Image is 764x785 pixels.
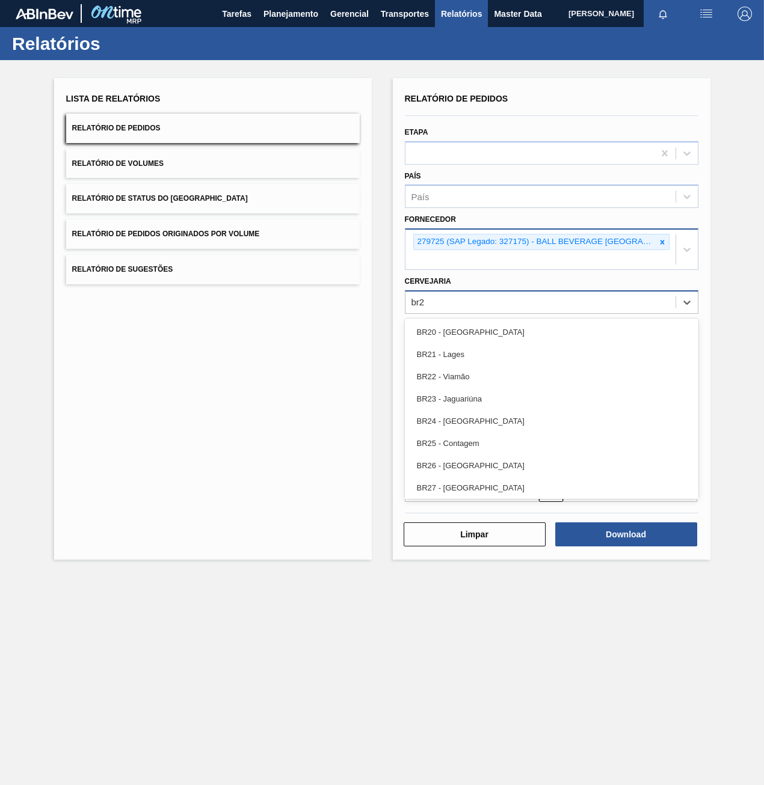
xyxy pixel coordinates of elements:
button: Download [555,522,697,546]
span: Gerencial [330,7,369,21]
div: 279725 (SAP Legado: 327175) - BALL BEVERAGE [GEOGRAPHIC_DATA] SA [414,234,656,249]
label: Cervejaria [405,277,451,286]
div: BR25 - Contagem [405,432,698,454]
span: Relatório de Sugestões [72,265,173,273]
div: BR24 - [GEOGRAPHIC_DATA] [405,410,698,432]
span: Relatório de Pedidos [72,124,161,132]
img: TNhmsLtSVTkK8tSr43FrP2fwEKptu5GPRR3wAAAABJRU5ErkJggg== [16,8,73,19]
span: Relatório de Status do [GEOGRAPHIC_DATA] [72,194,248,203]
button: Relatório de Sugestões [66,255,360,284]
span: Planejamento [263,7,318,21]
div: BR26 - [GEOGRAPHIC_DATA] [405,454,698,477]
h1: Relatórios [12,37,226,50]
span: Relatório de Pedidos Originados por Volume [72,230,260,238]
button: Notificações [644,5,682,22]
span: Relatório de Volumes [72,159,164,168]
label: País [405,172,421,180]
span: Transportes [381,7,429,21]
div: BR27 - [GEOGRAPHIC_DATA] [405,477,698,499]
button: Relatório de Pedidos [66,114,360,143]
div: BR20 - [GEOGRAPHIC_DATA] [405,321,698,343]
div: BR23 - Jaguariúna [405,388,698,410]
div: BR22 - Viamão [405,365,698,388]
div: País [411,192,430,202]
button: Relatório de Status do [GEOGRAPHIC_DATA] [66,184,360,213]
img: userActions [699,7,713,21]
button: Limpar [404,522,546,546]
span: Master Data [494,7,541,21]
button: Relatório de Pedidos Originados por Volume [66,219,360,249]
img: Logout [738,7,752,21]
span: Tarefas [222,7,251,21]
label: Etapa [405,128,428,136]
span: Relatório de Pedidos [405,94,508,103]
div: BR21 - Lages [405,343,698,365]
span: Lista de Relatórios [66,94,161,103]
button: Relatório de Volumes [66,149,360,179]
span: Relatórios [441,7,482,21]
label: Fornecedor [405,215,456,224]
